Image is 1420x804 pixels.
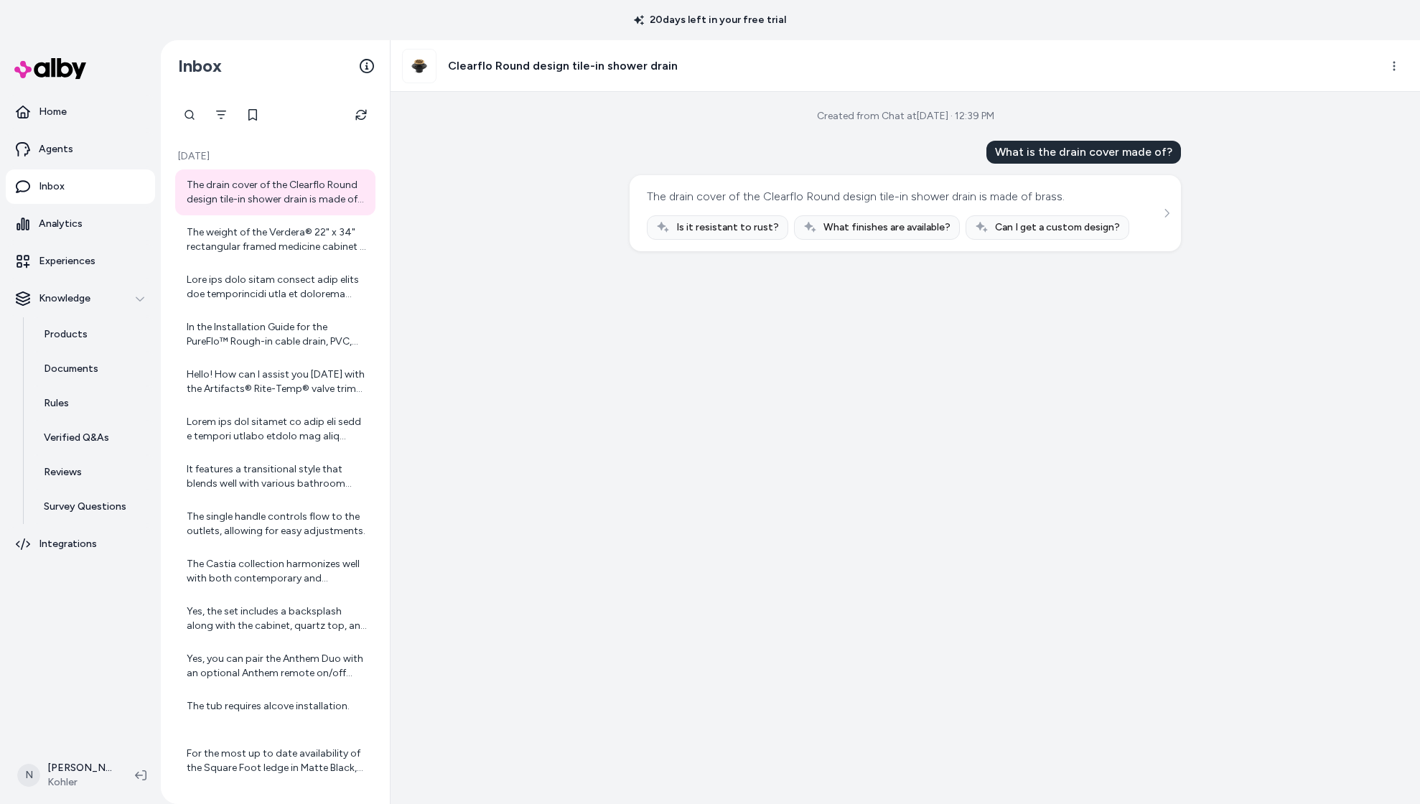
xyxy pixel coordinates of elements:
p: Integrations [39,537,97,551]
a: In the Installation Guide for the PureFlo™ Rough-in cable drain, PVC, 45" cable (K-37385), Item 8... [175,312,375,357]
div: The tub requires alcove installation. [187,699,367,728]
a: Lore ips dolo sitam consect adip elits doe temporincidi utla et dolorema aliqua enimadm: | Veniam... [175,264,375,310]
span: Can I get a custom design? [995,220,1120,235]
a: The drain cover of the Clearflo Round design tile-in shower drain is made of brass. [175,169,375,215]
a: The weight of the Verdera® 22" x 34" rectangular framed medicine cabinet is 37.25 lb. [175,217,375,263]
h3: Clearflo Round design tile-in shower drain [448,57,678,75]
div: Yes, you can pair the Anthem Duo with an optional Anthem remote on/off button (K-28213), which is... [187,652,367,681]
button: Filter [207,100,235,129]
h2: Inbox [178,55,222,77]
a: Integrations [6,527,155,561]
a: Lorem ips dol sitamet co adip eli sedd e tempori utlabo etdolo mag aliq enimad min. Veni qui nost... [175,406,375,452]
img: alby Logo [14,58,86,79]
p: [PERSON_NAME] [47,761,112,775]
div: What is the drain cover made of? [986,141,1181,164]
a: Inbox [6,169,155,204]
a: Agents [6,132,155,167]
p: Analytics [39,217,83,231]
p: Agents [39,142,73,156]
p: Home [39,105,67,119]
div: Yes, the set includes a backsplash along with the cabinet, quartz top, and sinks. [187,604,367,633]
span: Kohler [47,775,112,790]
p: Reviews [44,465,82,480]
p: Rules [44,396,69,411]
a: Experiences [6,244,155,279]
a: Products [29,317,155,352]
div: Created from Chat at [DATE] · 12:39 PM [817,109,994,123]
a: Documents [29,352,155,386]
div: The drain cover of the Clearflo Round design tile-in shower drain is made of brass. [187,178,367,207]
p: Verified Q&As [44,431,109,445]
p: Products [44,327,88,342]
img: zac40059_rgb [403,50,436,83]
div: The drain cover of the Clearflo Round design tile-in shower drain is made of brass. [647,187,1065,207]
div: Hello! How can I assist you [DATE] with the Artifacts® Rite-Temp® valve trim with push-button div... [187,368,367,396]
p: 20 days left in your free trial [625,13,795,27]
a: Verified Q&As [29,421,155,455]
a: Survey Questions [29,490,155,524]
div: The Castia collection harmonizes well with both contemporary and traditional styles, making it ve... [187,557,367,586]
a: Analytics [6,207,155,241]
a: Rules [29,386,155,421]
a: The Castia collection harmonizes well with both contemporary and traditional styles, making it ve... [175,548,375,594]
span: What finishes are available? [823,220,950,235]
div: The single handle controls flow to the outlets, allowing for easy adjustments. [187,510,367,538]
span: N [17,764,40,787]
div: The weight of the Verdera® 22" x 34" rectangular framed medicine cabinet is 37.25 lb. [187,225,367,254]
a: The single handle controls flow to the outlets, allowing for easy adjustments. [175,501,375,547]
p: Experiences [39,254,95,268]
a: For the most up to date availability of the Square Foot ledge in Matte Black, please check the pr... [175,738,375,784]
p: Inbox [39,179,65,194]
div: Lorem ips dol sitamet co adip eli sedd e tempori utlabo etdolo mag aliq enimad min. Veni qui nost... [187,415,367,444]
a: It features a transitional style that blends well with various bathroom designs. [175,454,375,500]
div: It features a transitional style that blends well with various bathroom designs. [187,462,367,491]
span: Is it resistant to rust? [676,220,779,235]
a: Yes, you can pair the Anthem Duo with an optional Anthem remote on/off button (K-28213), which is... [175,643,375,689]
a: Reviews [29,455,155,490]
div: In the Installation Guide for the PureFlo™ Rough-in cable drain, PVC, 45" cable (K-37385), Item 8... [187,320,367,349]
button: N[PERSON_NAME]Kohler [9,752,123,798]
div: Lore ips dolo sitam consect adip elits doe temporincidi utla et dolorema aliqua enimadm: | Veniam... [187,273,367,301]
p: Knowledge [39,291,90,306]
a: Home [6,95,155,129]
div: For the most up to date availability of the Square Foot ledge in Matte Black, please check the pr... [187,747,367,775]
button: Knowledge [6,281,155,316]
a: Hello! How can I assist you [DATE] with the Artifacts® Rite-Temp® valve trim with push-button div... [175,359,375,405]
a: Yes, the set includes a backsplash along with the cabinet, quartz top, and sinks. [175,596,375,642]
p: Survey Questions [44,500,126,514]
p: Documents [44,362,98,376]
button: See more [1158,205,1175,222]
p: [DATE] [175,149,375,164]
button: Refresh [347,100,375,129]
a: The tub requires alcove installation. [175,691,375,737]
